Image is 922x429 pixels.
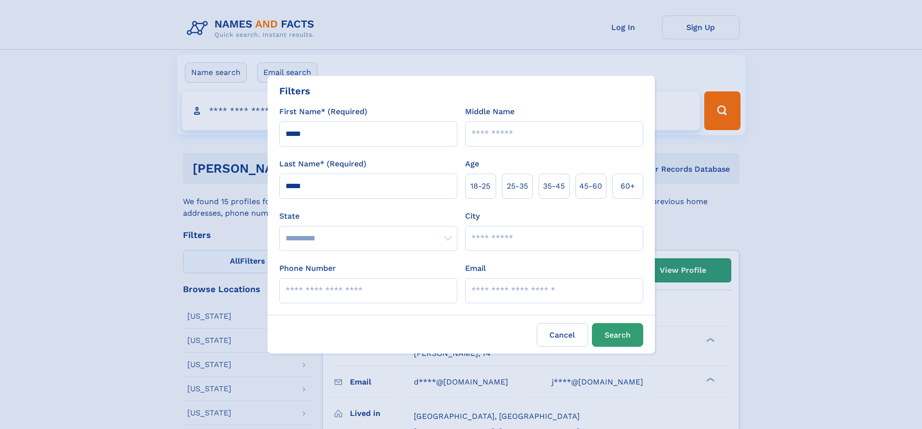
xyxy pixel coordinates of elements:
[279,263,336,274] label: Phone Number
[543,180,565,192] span: 35‑45
[465,158,479,170] label: Age
[465,263,486,274] label: Email
[279,158,366,170] label: Last Name* (Required)
[279,106,367,118] label: First Name* (Required)
[507,180,528,192] span: 25‑35
[465,106,514,118] label: Middle Name
[579,180,602,192] span: 45‑60
[279,84,310,98] div: Filters
[465,210,480,222] label: City
[279,210,457,222] label: State
[537,323,588,347] label: Cancel
[592,323,643,347] button: Search
[620,180,635,192] span: 60+
[470,180,490,192] span: 18‑25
